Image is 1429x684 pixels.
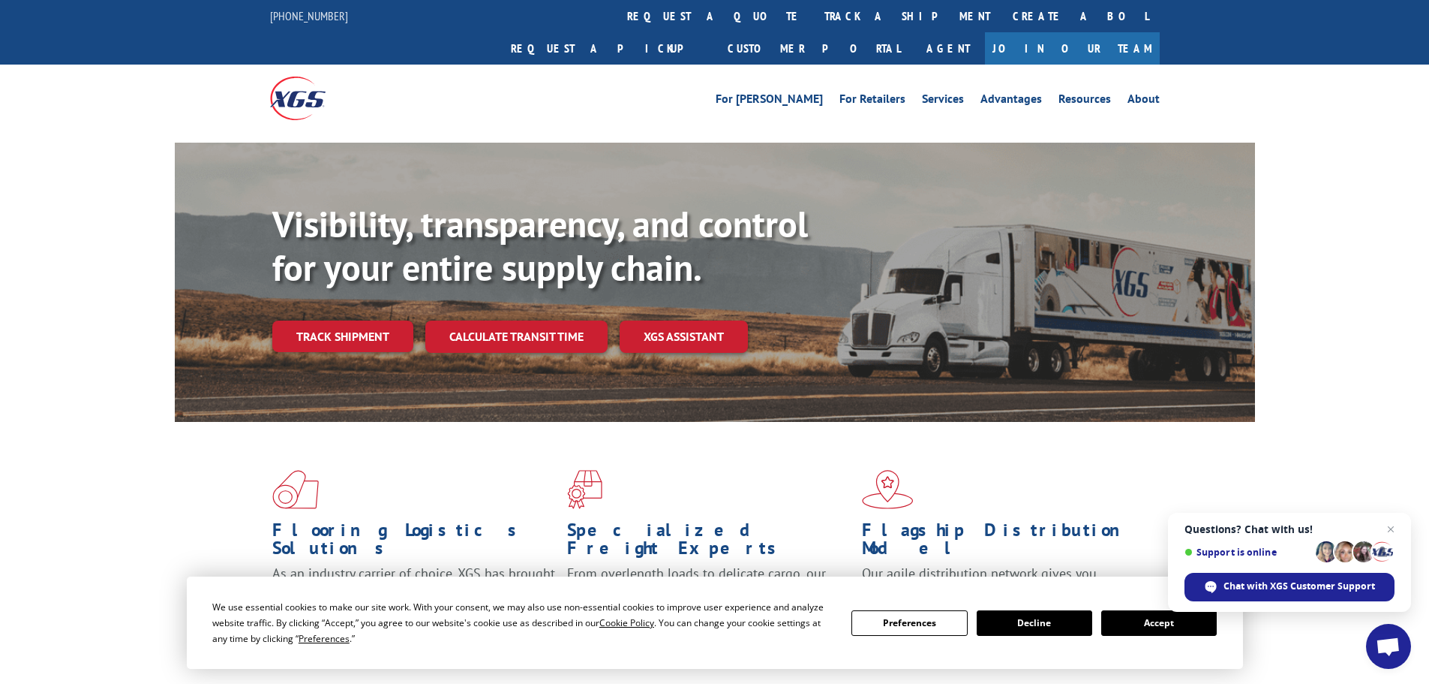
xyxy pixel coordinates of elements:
a: XGS ASSISTANT [620,321,748,353]
img: xgs-icon-flagship-distribution-model-red [862,470,914,509]
span: Our agile distribution network gives you nationwide inventory management on demand. [862,565,1138,600]
span: Chat with XGS Customer Support [1223,580,1375,593]
span: Support is online [1184,547,1310,558]
button: Accept [1101,610,1217,636]
a: For Retailers [839,93,905,110]
button: Decline [977,610,1092,636]
span: Questions? Chat with us! [1184,523,1394,535]
b: Visibility, transparency, and control for your entire supply chain. [272,200,808,291]
div: Chat with XGS Customer Support [1184,573,1394,601]
div: We use essential cookies to make our site work. With your consent, we may also use non-essential ... [212,599,833,646]
a: Services [922,93,964,110]
a: Track shipment [272,321,413,352]
img: xgs-icon-total-supply-chain-intelligence-red [272,470,319,509]
button: Preferences [851,610,967,636]
a: Join Our Team [985,32,1160,65]
a: Customer Portal [716,32,911,65]
p: From overlength loads to delicate cargo, our experienced staff knows the best way to move your fr... [567,565,851,631]
a: Agent [911,32,985,65]
a: Advantages [980,93,1042,110]
a: About [1127,93,1160,110]
span: Cookie Policy [599,616,654,629]
span: Close chat [1382,520,1400,538]
h1: Flagship Distribution Model [862,521,1145,565]
span: Preferences [299,632,350,645]
div: Open chat [1366,624,1411,669]
a: Resources [1058,93,1111,110]
a: [PHONE_NUMBER] [270,8,348,23]
h1: Flooring Logistics Solutions [272,521,556,565]
img: xgs-icon-focused-on-flooring-red [567,470,602,509]
h1: Specialized Freight Experts [567,521,851,565]
a: For [PERSON_NAME] [716,93,823,110]
a: Request a pickup [500,32,716,65]
span: As an industry carrier of choice, XGS has brought innovation and dedication to flooring logistics... [272,565,555,618]
a: Calculate transit time [425,321,608,353]
div: Cookie Consent Prompt [187,577,1243,669]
